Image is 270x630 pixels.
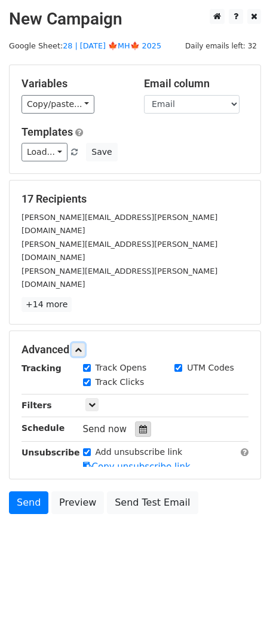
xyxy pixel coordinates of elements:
button: Save [86,143,117,161]
iframe: Chat Widget [210,573,270,630]
label: UTM Codes [187,362,234,374]
a: Copy/paste... [22,95,94,114]
a: Daily emails left: 32 [181,41,261,50]
small: Google Sheet: [9,41,161,50]
h5: 17 Recipients [22,192,248,206]
small: [PERSON_NAME][EMAIL_ADDRESS][PERSON_NAME][DOMAIN_NAME] [22,240,217,262]
a: Copy unsubscribe link [83,461,191,472]
h5: Email column [144,77,248,90]
strong: Unsubscribe [22,448,80,457]
a: Load... [22,143,67,161]
label: Add unsubscribe link [96,446,183,458]
strong: Schedule [22,423,65,433]
a: +14 more [22,297,72,312]
strong: Filters [22,400,52,410]
span: Send now [83,424,127,435]
span: Daily emails left: 32 [181,39,261,53]
a: Templates [22,126,73,138]
h5: Advanced [22,343,248,356]
strong: Tracking [22,363,62,373]
small: [PERSON_NAME][EMAIL_ADDRESS][PERSON_NAME][DOMAIN_NAME] [22,267,217,289]
h2: New Campaign [9,9,261,29]
a: Send Test Email [107,491,198,514]
a: Preview [51,491,104,514]
small: [PERSON_NAME][EMAIL_ADDRESS][PERSON_NAME][DOMAIN_NAME] [22,213,217,236]
h5: Variables [22,77,126,90]
a: 28 | [DATE] 🍁MH🍁 2025 [63,41,161,50]
label: Track Clicks [96,376,145,389]
label: Track Opens [96,362,147,374]
a: Send [9,491,48,514]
